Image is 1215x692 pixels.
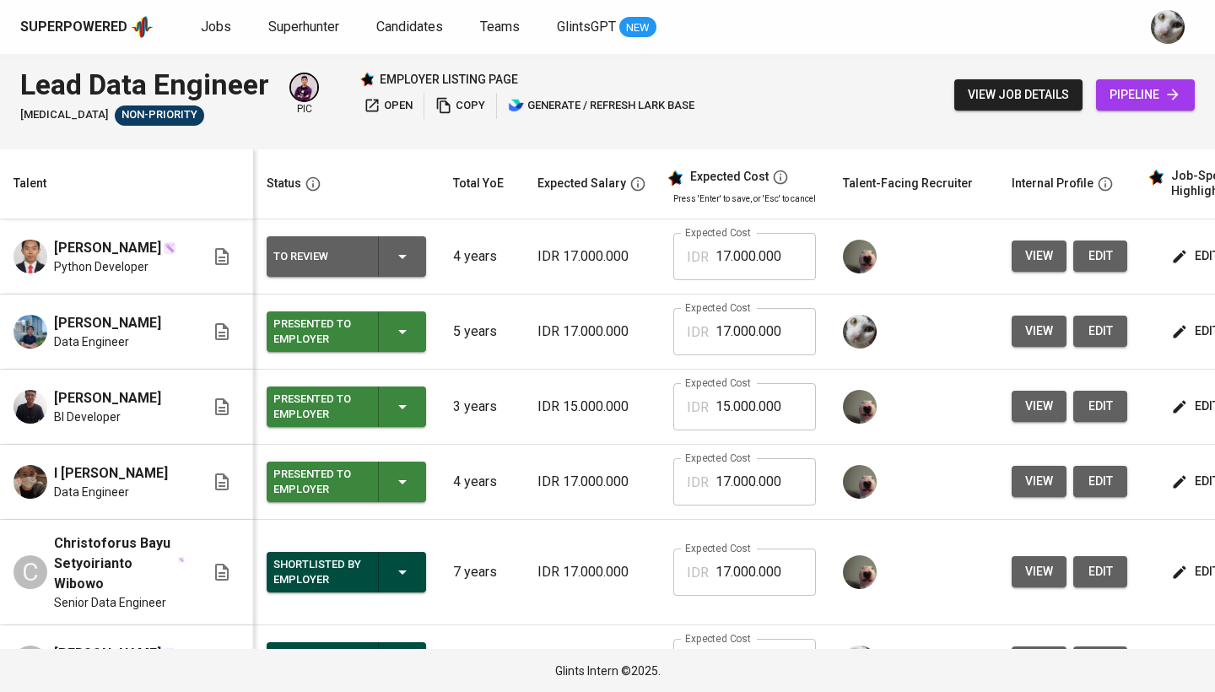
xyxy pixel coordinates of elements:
[537,562,646,582] p: IDR 17.000.000
[537,322,646,342] p: IDR 17.000.000
[359,93,417,119] button: open
[273,388,364,425] div: Presented to Employer
[1012,173,1093,194] div: Internal Profile
[54,258,148,275] span: Python Developer
[508,97,525,114] img: lark
[453,562,510,582] p: 7 years
[843,390,877,424] img: aji.muda@glints.com
[843,173,973,194] div: Talent-Facing Recruiter
[54,313,161,333] span: [PERSON_NAME]
[267,236,426,277] button: To Review
[13,465,47,499] img: I PUTU KRISNA
[1025,321,1053,342] span: view
[1012,391,1066,422] button: view
[20,18,127,37] div: Superpowered
[843,646,877,679] img: tharisa.rizky@glints.com
[273,246,364,268] div: To Review
[453,173,504,194] div: Total YoE
[453,246,510,267] p: 4 years
[13,315,47,349] img: Febrizky Ramadani
[431,93,489,119] button: copy
[480,19,520,35] span: Teams
[1073,391,1127,422] a: edit
[178,557,185,564] img: magic_wand.svg
[687,247,709,268] p: IDR
[968,84,1069,105] span: view job details
[537,173,626,194] div: Expected Salary
[201,19,231,35] span: Jobs
[1110,84,1181,105] span: pipeline
[1025,471,1053,492] span: view
[687,397,709,418] p: IDR
[54,333,129,350] span: Data Engineer
[504,93,699,119] button: lark generate / refresh lark base
[1087,321,1114,342] span: edit
[687,322,709,343] p: IDR
[273,463,364,500] div: Presented to Employer
[267,552,426,592] button: Shortlisted by Employer
[54,463,168,484] span: I [PERSON_NAME]
[13,390,47,424] img: Ahmad Akmal Amrullah
[1012,316,1066,347] button: view
[1087,561,1114,582] span: edit
[1025,246,1053,267] span: view
[54,644,161,664] span: [PERSON_NAME]
[480,17,523,38] a: Teams
[537,246,646,267] p: IDR 17.000.000
[376,17,446,38] a: Candidates
[508,96,694,116] span: generate / refresh lark base
[359,72,375,87] img: Glints Star
[1073,466,1127,497] button: edit
[673,192,816,205] p: Press 'Enter' to save, or 'Esc' to cancel
[54,388,161,408] span: [PERSON_NAME]
[1073,316,1127,347] button: edit
[267,173,301,194] div: Status
[1073,646,1127,678] button: edit
[20,107,108,123] span: [MEDICAL_DATA]
[267,642,426,683] button: Shortlisted by Employer
[1012,466,1066,497] button: view
[13,646,47,679] div: L
[537,397,646,417] p: IDR 15.000.000
[267,311,426,352] button: Presented to Employer
[1012,646,1066,678] button: view
[453,322,510,342] p: 5 years
[267,462,426,502] button: Presented to Employer
[54,594,166,611] span: Senior Data Engineer
[1025,561,1053,582] span: view
[20,14,154,40] a: Superpoweredapp logo
[1073,556,1127,587] button: edit
[289,73,319,116] div: pic
[557,19,616,35] span: GlintsGPT
[1087,471,1114,492] span: edit
[1025,396,1053,417] span: view
[273,313,364,350] div: Presented to Employer
[267,387,426,427] button: Presented to Employer
[364,96,413,116] span: open
[1073,241,1127,272] button: edit
[273,554,364,591] div: Shortlisted by Employer
[843,465,877,499] img: aji.muda@glints.com
[268,19,339,35] span: Superhunter
[1151,10,1185,44] img: tharisa.rizky@glints.com
[376,19,443,35] span: Candidates
[380,71,518,88] p: employer listing page
[1087,246,1114,267] span: edit
[619,19,656,36] span: NEW
[13,173,46,194] div: Talent
[201,17,235,38] a: Jobs
[20,64,269,105] div: Lead Data Engineer
[268,17,343,38] a: Superhunter
[667,170,683,187] img: glints_star.svg
[163,647,176,661] img: magic_wand.svg
[1087,396,1114,417] span: edit
[273,644,364,681] div: Shortlisted by Employer
[537,472,646,492] p: IDR 17.000.000
[13,555,47,589] div: C
[687,473,709,493] p: IDR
